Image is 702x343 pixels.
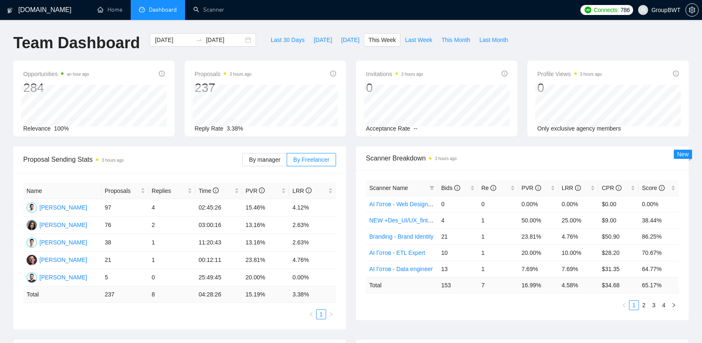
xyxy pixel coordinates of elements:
[27,256,87,263] a: VZ[PERSON_NAME]
[438,196,478,212] td: 0
[152,186,186,195] span: Replies
[193,6,224,13] a: searchScanner
[196,37,202,43] span: to
[229,72,251,76] time: 3 hours ago
[478,244,518,261] td: 1
[271,35,305,44] span: Last 30 Days
[659,300,669,310] li: 4
[429,185,434,190] span: filter
[195,69,251,79] span: Proposals
[639,212,679,228] td: 38.44%
[622,303,626,308] span: left
[639,301,648,310] a: 2
[598,261,639,277] td: $31.35
[518,196,558,212] td: 0.00%
[369,217,437,224] a: NEW +Des_UI/UX_fintech
[149,286,195,303] td: 8
[155,35,193,44] input: Start date
[558,228,599,244] td: 4.76%
[481,185,496,191] span: Re
[27,255,37,265] img: VZ
[102,252,149,269] td: 21
[206,35,244,44] input: End date
[669,300,679,310] button: right
[102,183,149,199] th: Proposals
[639,196,679,212] td: 0.00%
[677,151,689,158] span: New
[673,71,679,76] span: info-circle
[640,7,646,13] span: user
[199,188,219,194] span: Time
[292,188,312,194] span: LRR
[102,199,149,217] td: 97
[522,185,541,191] span: PVR
[195,199,242,217] td: 02:45:26
[102,158,124,163] time: 3 hours ago
[629,301,639,310] a: 1
[558,244,599,261] td: 10.00%
[289,199,336,217] td: 4.12%
[518,228,558,244] td: 23.81%
[502,71,507,76] span: info-circle
[23,183,102,199] th: Name
[242,269,289,286] td: 20.00%
[39,238,87,247] div: [PERSON_NAME]
[326,309,336,319] button: right
[23,125,51,132] span: Relevance
[242,217,289,234] td: 13.16%
[649,300,659,310] li: 3
[369,249,425,256] a: AI Готов - ETL Expert
[438,228,478,244] td: 21
[366,277,438,293] td: Total
[659,185,665,191] span: info-circle
[598,228,639,244] td: $50.90
[259,188,265,193] span: info-circle
[598,244,639,261] td: $28.20
[366,125,410,132] span: Acceptance Rate
[585,7,591,13] img: upwork-logo.png
[289,252,336,269] td: 4.76%
[196,37,202,43] span: swap-right
[54,125,69,132] span: 100%
[619,300,629,310] button: left
[366,153,679,163] span: Scanner Breakdown
[478,212,518,228] td: 1
[558,196,599,212] td: 0.00%
[598,196,639,212] td: $0.00
[686,7,698,13] span: setting
[329,312,334,317] span: right
[619,300,629,310] li: Previous Page
[39,273,87,282] div: [PERSON_NAME]
[642,185,664,191] span: Score
[149,183,195,199] th: Replies
[67,72,89,76] time: an hour ago
[139,7,145,12] span: dashboard
[306,188,312,193] span: info-circle
[39,255,87,264] div: [PERSON_NAME]
[27,272,37,283] img: OB
[639,244,679,261] td: 70.67%
[437,33,475,47] button: This Month
[23,286,102,303] td: Total
[438,261,478,277] td: 13
[639,261,679,277] td: 64.77%
[659,301,668,310] a: 4
[13,33,140,53] h1: Team Dashboard
[27,220,37,230] img: SK
[102,269,149,286] td: 5
[435,156,457,161] time: 3 hours ago
[671,303,676,308] span: right
[366,69,423,79] span: Invitations
[639,228,679,244] td: 86.25%
[369,266,433,272] a: AI Готов - Data engineer
[575,185,581,191] span: info-circle
[309,312,314,317] span: left
[306,309,316,319] button: left
[149,6,177,13] span: Dashboard
[266,33,309,47] button: Last 30 Days
[366,80,423,96] div: 0
[454,185,460,191] span: info-circle
[316,309,326,319] li: 1
[102,286,149,303] td: 237
[149,234,195,252] td: 1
